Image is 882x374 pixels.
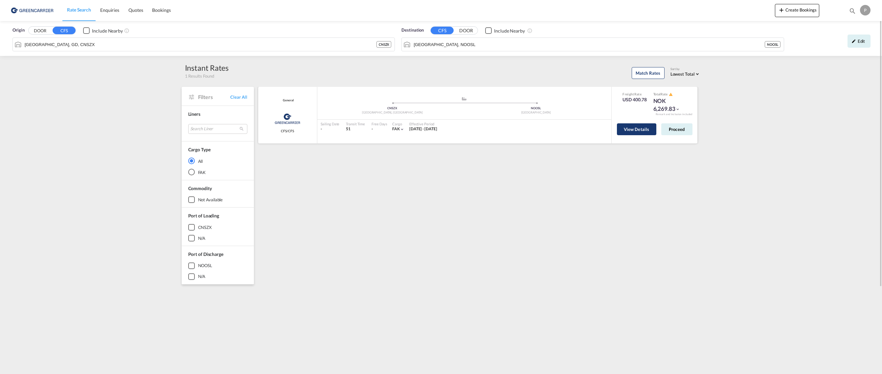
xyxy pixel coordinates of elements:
[13,38,395,51] md-input-container: Shenzhen, GD, CNSZX
[128,7,143,13] span: Quotes
[860,5,871,15] div: P
[188,213,219,218] span: Port of Loading
[198,93,231,101] span: Filters
[670,71,695,77] span: Lowest Total
[188,224,247,231] md-checkbox: CNSZX
[851,39,856,43] md-icon: icon-pencil
[29,27,52,35] button: DOOR
[185,73,215,79] span: 1 Results Found
[400,127,404,132] md-icon: icon-chevron-down
[632,67,665,79] button: Match Rates
[401,27,424,34] span: Destination
[188,169,247,175] md-radio-button: FAK
[653,92,686,97] div: Total Rate
[669,92,673,96] md-icon: icon-alert
[188,251,223,257] span: Port of Discharge
[25,39,376,49] input: Search by Port
[670,70,701,77] md-select: Select: Lowest Total
[527,28,532,33] md-icon: Unchecked: Ignores neighbouring ports when fetching rates.Checked : Includes neighbouring ports w...
[53,27,76,34] button: CFS
[849,7,856,17] div: icon-magnify
[778,6,785,14] md-icon: icon-plus 400-fg
[848,35,871,48] div: icon-pencilEdit
[617,123,656,135] button: View Details
[230,94,247,100] span: Clear All
[188,186,212,191] span: Commodity
[188,158,247,164] md-radio-button: All
[675,107,680,112] md-icon: icon-chevron-down
[152,7,170,13] span: Bookings
[460,97,468,100] md-icon: assets/icons/custom/ship-fill.svg
[12,27,24,34] span: Origin
[10,3,54,18] img: e39c37208afe11efa9cb1d7a6ea7d6f5.png
[321,121,340,126] div: Sailing Date
[765,41,780,48] div: NOOSL
[188,273,247,280] md-checkbox: N/A
[464,106,608,111] div: NOOSL
[661,123,692,135] button: Proceed
[83,27,123,34] md-checkbox: Checkbox No Ink
[392,126,400,131] span: FAK
[372,121,387,126] div: Free Days
[372,126,373,132] div: -
[414,39,765,49] input: Search by Port
[622,96,646,103] div: USD 400.78
[198,197,223,203] div: not available
[92,28,123,34] div: Include Nearby
[198,273,206,279] div: N/A
[321,126,340,132] div: -
[849,7,856,14] md-icon: icon-magnify
[409,121,437,126] div: Effective Period
[346,126,365,132] div: 51
[198,262,213,268] div: NOOSL
[281,98,293,103] span: General
[321,111,464,115] div: [GEOGRAPHIC_DATA], [GEOGRAPHIC_DATA]
[464,111,608,115] div: [GEOGRAPHIC_DATA]
[100,7,119,13] span: Enquiries
[455,27,478,35] button: DOOR
[670,67,701,71] div: Sort by
[431,27,454,34] button: CFS
[188,146,211,153] div: Cargo Type
[273,111,302,127] img: Greencarrier Consolidators
[188,111,200,117] span: Liners
[668,92,673,97] button: icon-alert
[485,27,525,34] md-checkbox: Checkbox No Ink
[409,126,437,131] span: [DATE] - [DATE]
[281,98,293,103] div: Contract / Rate Agreement / Tariff / Spot Pricing Reference Number: General
[198,235,206,241] div: N/A
[188,235,247,241] md-checkbox: N/A
[346,121,365,126] div: Transit Time
[198,224,212,230] div: CNSZX
[188,262,247,269] md-checkbox: NOOSL
[281,129,294,133] span: CFS/CFS
[651,112,697,116] div: Remark and Inclusion included
[67,7,91,12] span: Rate Search
[622,92,646,96] div: Freight Rate
[494,28,525,34] div: Include Nearby
[392,121,404,126] div: Cargo
[185,62,229,73] div: Instant Rates
[653,97,686,113] div: NOK 6,269.83
[402,38,783,51] md-input-container: Oslo, NOOSL
[775,4,819,17] button: icon-plus 400-fgCreate Bookings
[321,106,464,111] div: CNSZX
[124,28,129,33] md-icon: Unchecked: Ignores neighbouring ports when fetching rates.Checked : Includes neighbouring ports w...
[376,41,392,48] div: CNSZX
[409,126,437,132] div: 20 Aug 2025 - 14 Sep 2025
